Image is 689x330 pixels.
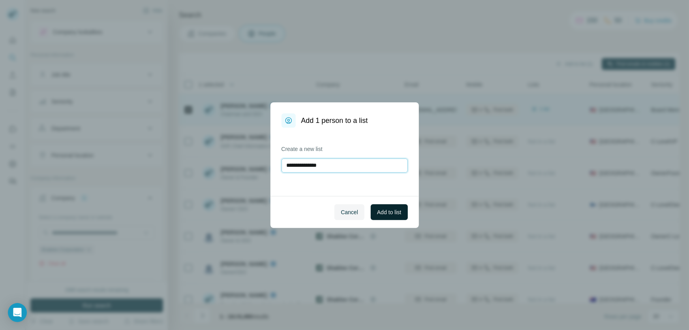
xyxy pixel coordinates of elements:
span: Cancel [341,208,358,216]
label: Create a new list [282,145,408,153]
div: Open Intercom Messenger [8,303,27,322]
span: Add to list [377,208,401,216]
button: Cancel [334,204,364,220]
button: Add to list [371,204,407,220]
h1: Add 1 person to a list [301,115,368,126]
